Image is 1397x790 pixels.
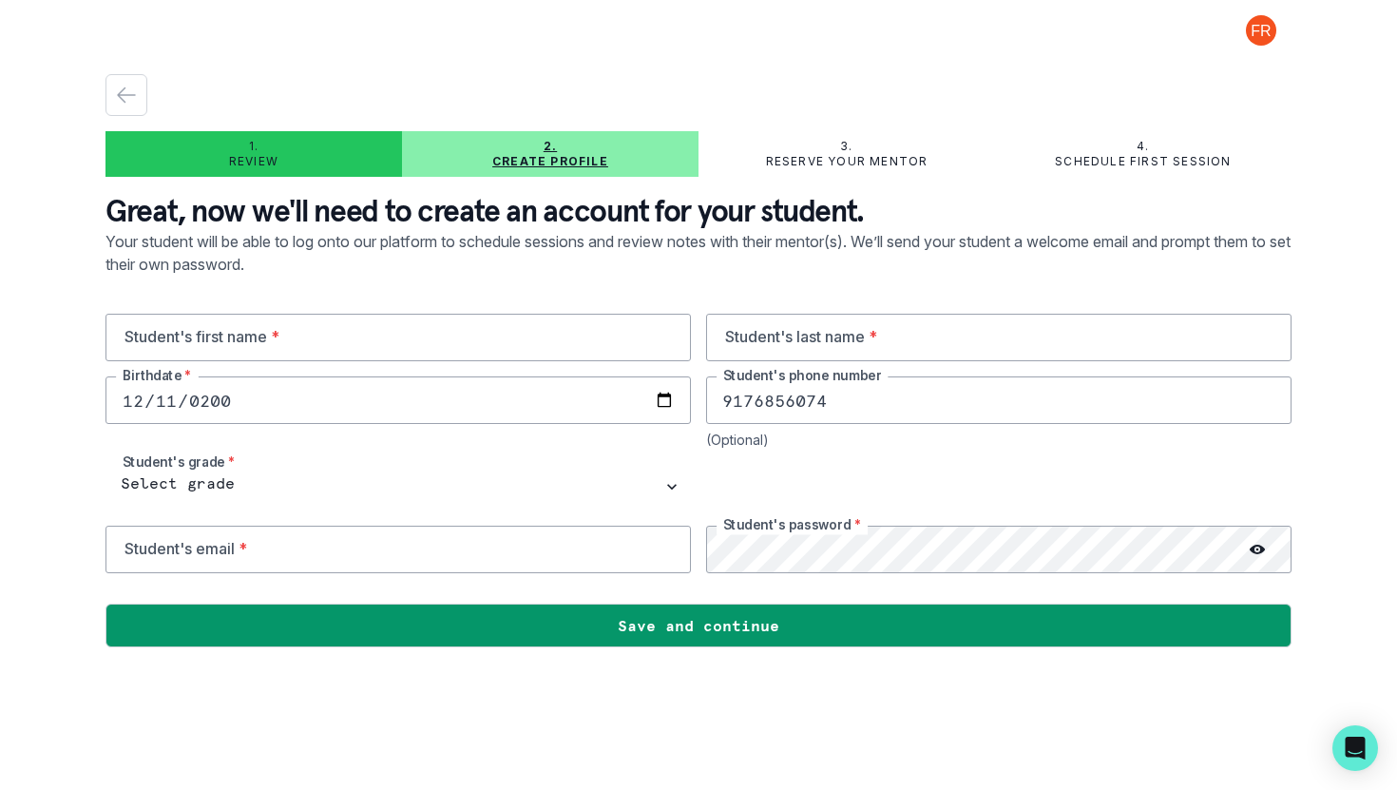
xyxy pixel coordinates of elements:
[1231,15,1292,46] button: profile picture
[766,154,928,169] p: Reserve your mentor
[249,139,258,154] p: 1.
[1332,725,1378,771] div: Open Intercom Messenger
[105,192,1292,230] p: Great, now we'll need to create an account for your student.
[1055,154,1231,169] p: Schedule first session
[229,154,278,169] p: Review
[706,432,1292,448] div: (Optional)
[840,139,852,154] p: 3.
[492,154,608,169] p: Create profile
[105,604,1292,647] button: Save and continue
[105,230,1292,314] p: Your student will be able to log onto our platform to schedule sessions and review notes with the...
[544,139,557,154] p: 2.
[1137,139,1149,154] p: 4.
